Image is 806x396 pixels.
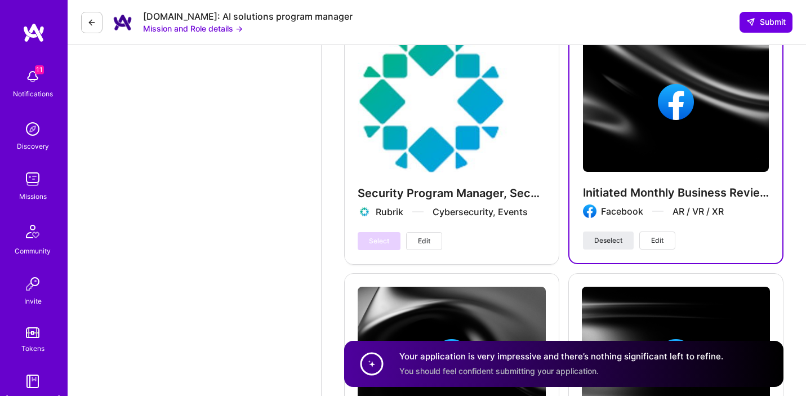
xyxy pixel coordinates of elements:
img: logo [23,23,45,43]
div: Community [15,245,51,257]
div: Notifications [13,88,53,100]
img: Invite [21,273,44,295]
img: bell [21,65,44,88]
div: Tokens [21,342,44,354]
i: icon LeftArrowDark [87,18,96,27]
span: Edit [651,235,663,246]
img: divider [652,211,663,212]
div: Facebook AR / VR / XR [601,205,724,217]
div: Missions [19,190,47,202]
button: Edit [639,232,675,250]
img: guide book [21,370,44,393]
span: 11 [35,65,44,74]
div: [DOMAIN_NAME]: AI solutions program manager [143,11,353,23]
img: discovery [21,118,44,140]
button: Submit [740,12,792,32]
button: Mission and Role details → [143,23,243,34]
h4: Initiated Monthly Business Reviews (MBR) [583,185,769,200]
span: Deselect [594,235,622,246]
img: Community [19,218,46,245]
span: You should feel confident submitting your application. [399,366,599,376]
img: teamwork [21,168,44,190]
i: icon SendLight [746,17,755,26]
img: tokens [26,327,39,338]
button: Edit [406,232,442,250]
div: Invite [24,295,42,307]
img: Company Logo [112,11,134,34]
span: Edit [418,236,430,246]
img: Company logo [583,204,596,218]
div: Discovery [17,140,49,152]
img: Company logo [658,84,694,120]
h4: Your application is very impressive and there’s nothing significant left to refine. [399,351,723,363]
span: Submit [746,16,786,28]
button: Deselect [583,232,634,250]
